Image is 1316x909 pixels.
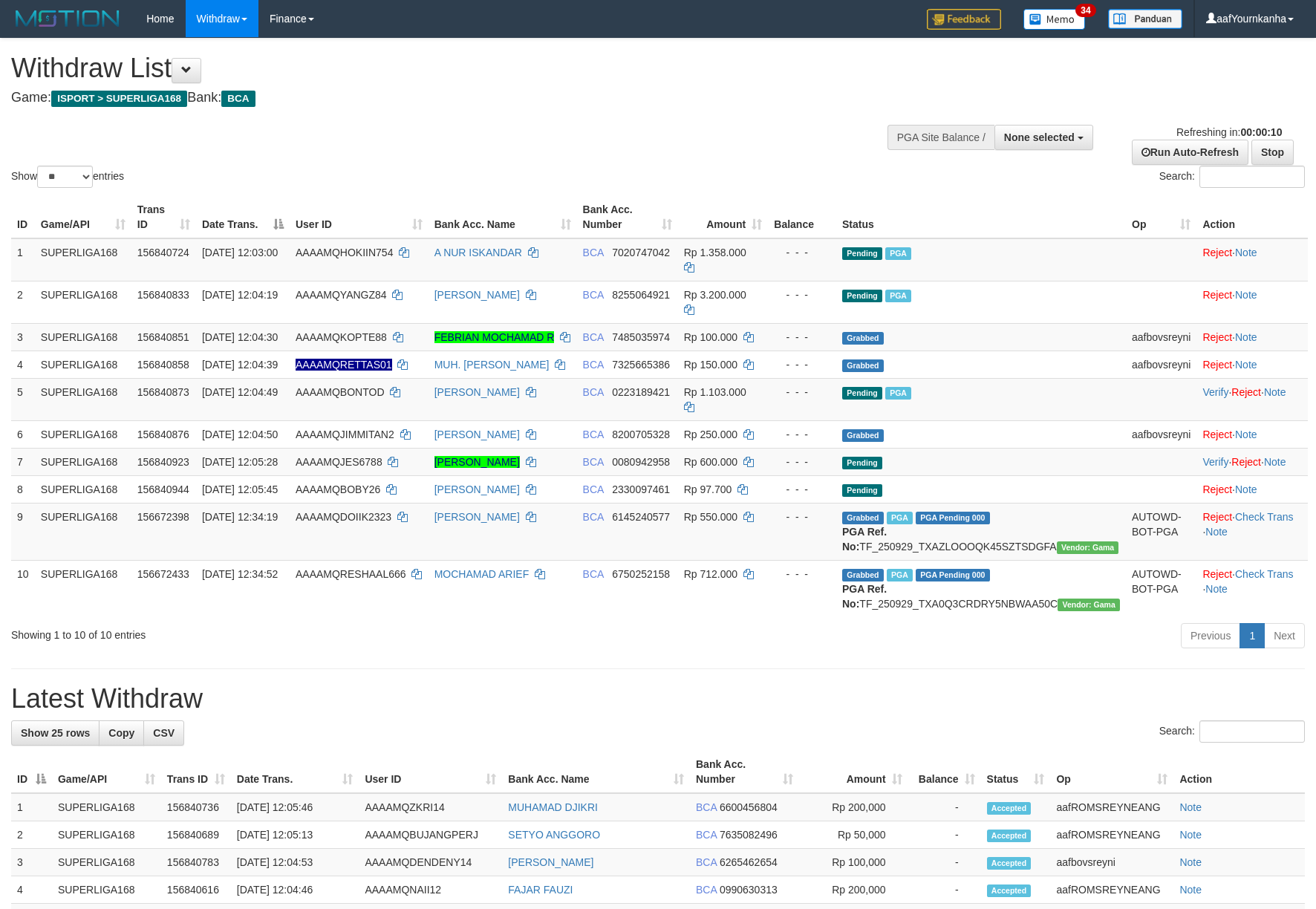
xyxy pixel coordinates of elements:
a: 1 [1240,623,1265,648]
td: 156840736 [161,793,231,821]
span: 156840858 [137,359,189,371]
td: aafROMSREYNEANG [1050,821,1173,849]
span: AAAAMQYANGZ84 [296,289,387,301]
td: · [1196,323,1308,351]
div: - - - [774,454,830,469]
button: None selected [994,125,1093,150]
span: Marked by aafsoycanthlai [887,569,913,581]
a: Note [1264,456,1286,468]
span: Copy 2330097461 to clipboard [612,483,670,495]
span: BCA [696,884,717,896]
td: 3 [11,849,52,876]
span: Copy 6265462654 to clipboard [720,856,778,868]
th: Bank Acc. Number: activate to sort column ascending [690,751,799,793]
a: Reject [1202,289,1232,301]
td: SUPERLIGA168 [35,238,131,281]
td: 156840783 [161,849,231,876]
td: Rp 100,000 [799,849,908,876]
a: Check Trans [1235,511,1294,523]
td: 6 [11,420,35,448]
span: 156840873 [137,386,189,398]
td: · [1196,420,1308,448]
a: Reject [1202,568,1232,580]
span: Grabbed [842,429,884,442]
span: Accepted [987,884,1032,897]
input: Search: [1199,720,1305,743]
td: 4 [11,876,52,904]
td: SUPERLIGA168 [35,560,131,617]
span: Vendor URL: https://trx31.1velocity.biz [1058,599,1120,611]
a: Note [1235,359,1257,371]
td: SUPERLIGA168 [35,351,131,378]
a: Note [1205,583,1228,595]
span: Pending [842,247,882,260]
span: BCA [583,359,604,371]
span: Vendor URL: https://trx31.1velocity.biz [1057,541,1119,554]
h4: Game: Bank: [11,91,862,105]
span: Rp 712.000 [684,568,737,580]
a: SETYO ANGGORO [508,829,600,841]
td: · · [1196,503,1308,560]
span: BCA [696,801,717,813]
label: Show entries [11,166,124,188]
span: Rp 3.200.000 [684,289,746,301]
span: Accepted [987,802,1032,815]
span: 156840851 [137,331,189,343]
img: MOTION_logo.png [11,7,124,30]
a: Reject [1202,247,1232,258]
a: Note [1235,331,1257,343]
td: aafROMSREYNEANG [1050,876,1173,904]
td: 7 [11,448,35,475]
div: Showing 1 to 10 of 10 entries [11,622,537,642]
h1: Withdraw List [11,53,862,83]
div: PGA Site Balance / [887,125,994,150]
a: MUH. [PERSON_NAME] [434,359,550,371]
span: Accepted [987,830,1032,842]
span: BCA [221,91,255,107]
a: Verify [1202,386,1228,398]
div: - - - [774,357,830,372]
td: [DATE] 12:05:13 [231,821,359,849]
td: AAAAMQNAII12 [359,876,502,904]
label: Search: [1159,720,1305,743]
span: Grabbed [842,332,884,345]
div: - - - [774,509,830,524]
a: Note [1235,483,1257,495]
span: 34 [1075,4,1095,17]
a: Reject [1202,429,1232,440]
td: aafbovsreyni [1126,351,1196,378]
a: Note [1235,247,1257,258]
th: Balance: activate to sort column ascending [908,751,981,793]
td: SUPERLIGA168 [35,323,131,351]
td: 9 [11,503,35,560]
a: CSV [143,720,184,746]
td: AAAAMQZKRI14 [359,793,502,821]
td: TF_250929_TXA0Q3CRDRY5NBWAA50C [836,560,1126,617]
a: Note [1205,526,1228,538]
span: BCA [583,247,604,258]
span: Copy 6145240577 to clipboard [612,511,670,523]
span: Pending [842,484,882,497]
th: ID [11,196,35,238]
td: · · [1196,560,1308,617]
span: ISPORT > SUPERLIGA168 [51,91,187,107]
span: Copy 6600456804 to clipboard [720,801,778,813]
span: Copy 6750252158 to clipboard [612,568,670,580]
span: Copy 8255064921 to clipboard [612,289,670,301]
div: - - - [774,482,830,497]
span: PGA Pending [916,569,990,581]
th: Amount: activate to sort column ascending [799,751,908,793]
span: BCA [583,483,604,495]
a: Note [1179,829,1202,841]
th: Op: activate to sort column ascending [1126,196,1196,238]
td: 10 [11,560,35,617]
td: AUTOWD-BOT-PGA [1126,560,1196,617]
td: SUPERLIGA168 [52,821,161,849]
span: Copy 7635082496 to clipboard [720,829,778,841]
span: [DATE] 12:04:30 [202,331,278,343]
span: Show 25 rows [21,727,90,739]
th: Amount: activate to sort column ascending [678,196,769,238]
span: Nama rekening ada tanda titik/strip, harap diedit [296,359,392,371]
td: 1 [11,793,52,821]
a: [PERSON_NAME] [434,289,520,301]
